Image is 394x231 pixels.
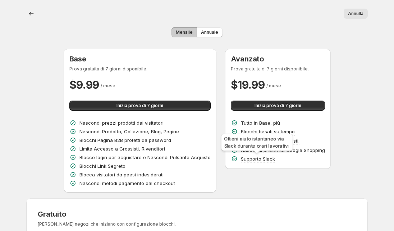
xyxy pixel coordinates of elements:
[69,66,211,72] p: Prova gratuita di 7 giorni disponibile.
[116,103,163,108] span: Inizia prova di 7 giorni
[171,27,197,37] button: Mensile
[266,83,281,88] span: / mese
[69,78,100,92] h2: $ 9.99
[79,180,175,187] p: Nascondi metodi pagamento dal checkout
[101,83,115,88] span: / mese
[231,66,325,72] p: Prova gratuita di 7 giorni disponibile.
[79,154,211,161] p: Blocco login per acquistare e Nascondi Pulsante Acquisto
[69,101,211,111] button: Inizia prova di 7 giorni
[79,171,164,178] p: Blocca visitatori da paesi indesiderati
[201,29,218,35] span: Annuale
[344,9,368,19] button: Annulla
[79,119,164,126] p: Nascondi prezzi prodotti dai visitatori
[241,155,275,162] p: Supporto Slack
[231,101,325,111] button: Inizia prova di 7 giorni
[241,119,280,126] p: Tutto in Base, più
[241,128,295,135] p: Blocchi basati su tempo
[26,9,36,19] button: Indietro
[197,27,223,37] button: Annuale
[38,221,176,227] p: [PERSON_NAME] negozi che iniziano con configurazione blocchi.
[176,29,193,35] span: Mensile
[255,103,301,108] span: Inizia prova di 7 giorni
[79,162,125,170] p: Blocchi Link Segreto
[38,210,176,218] h3: Gratuito
[79,137,171,144] p: Blocchi Pagina B2B protetti da password
[348,11,363,17] span: Annulla
[79,128,179,135] p: Nascondi Prodotto, Collezione, Blog, Pagine
[79,145,165,152] p: Limita Accesso a Grossisti, Rivenditori
[69,55,211,63] h3: Base
[231,55,325,63] h3: Avanzato
[231,78,265,92] h2: $ 19.99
